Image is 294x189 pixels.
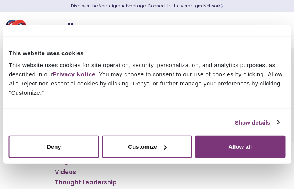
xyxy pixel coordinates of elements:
span: Learn More [221,3,223,9]
button: Deny [9,136,99,158]
button: Allow all [195,136,285,158]
a: Discover the Veradigm Advantage: Connect to the Veradigm NetworkLearn More [71,3,223,9]
a: Blog Posts [55,158,87,165]
div: This website uses cookies [9,48,285,58]
a: Thought Leadership [55,179,117,186]
div: This website uses cookies for site operation, security, personalization, and analytics purposes, ... [9,61,285,97]
img: Veradigm logo [6,17,98,43]
a: Videos [55,168,76,176]
button: Customize [102,136,192,158]
a: Show details [235,118,279,127]
button: Toggle Navigation Menu [271,20,282,40]
a: Privacy Notice [53,71,95,77]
